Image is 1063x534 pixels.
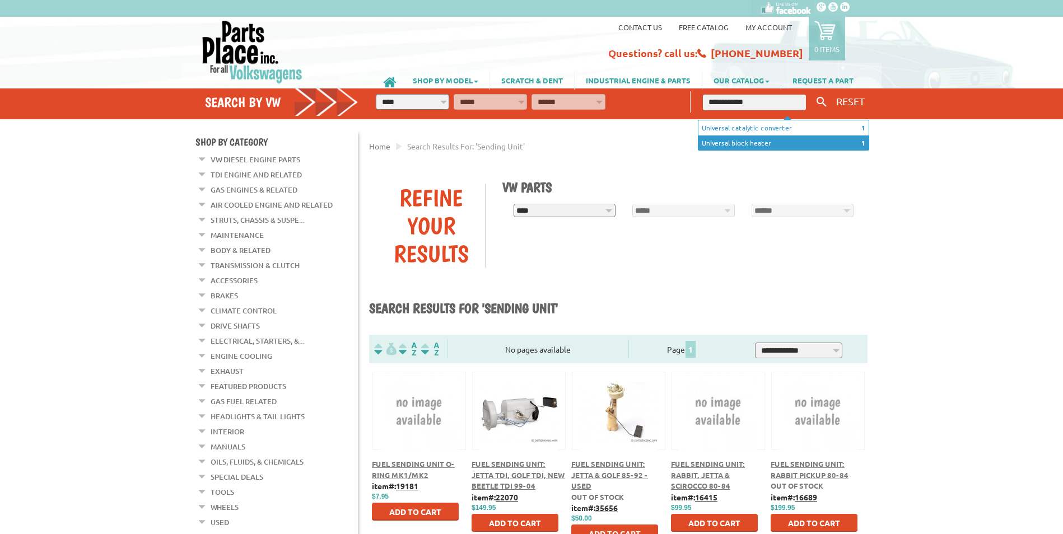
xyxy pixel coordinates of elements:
[211,424,244,439] a: Interior
[695,492,717,502] u: 16415
[372,493,389,500] span: $7.95
[832,93,869,109] button: RESET
[211,515,229,530] a: Used
[679,22,729,32] a: Free Catalog
[502,179,860,195] h1: VW Parts
[472,492,518,502] b: item#:
[372,503,459,521] button: Add to Cart
[809,17,845,60] a: 0 items
[771,459,848,480] a: Fuel Sending Unit: Rabbit Pickup 80-84
[396,481,418,491] u: 19181
[372,481,418,491] b: item#:
[618,22,662,32] a: Contact us
[489,518,541,528] span: Add to Cart
[211,439,245,454] a: Manuals
[698,120,869,135] li: Universal catalytic converter
[372,459,455,480] a: Fuel Sending Unit O-Ring MK1/MK2
[211,394,277,409] a: Gas Fuel Related
[571,459,648,490] a: Fuel Sending Unit: Jetta & Golf 85-92 - Used
[571,514,592,522] span: $50.00
[211,409,305,424] a: Headlights & Tail Lights
[407,141,525,151] span: Search results for: 'sending unit'
[211,167,302,182] a: TDI Engine and Related
[788,518,840,528] span: Add to Cart
[369,141,390,151] a: Home
[595,503,618,513] u: 35656
[575,71,702,90] a: INDUSTRIAL ENGINE & PARTS
[702,71,781,90] a: OUR CATALOG
[195,136,358,148] h4: Shop By Category
[211,455,304,469] a: Oils, Fluids, & Chemicals
[211,470,263,484] a: Special Deals
[211,318,260,333] a: Drive Shafts
[374,343,397,355] img: filterpricelow.svg
[771,504,795,512] span: $199.95
[671,459,745,490] a: Fuel Sending Unit: Rabbit, Jetta & Scirocco 80-84
[211,182,297,197] a: Gas Engines & Related
[472,514,558,532] button: Add to Cart
[369,300,868,318] h1: Search results for 'sending unit'
[814,44,840,54] p: 0 items
[211,364,244,378] a: Exhaust
[781,71,865,90] a: REQUEST A PART
[771,492,817,502] b: item#:
[861,138,865,148] span: 1
[211,334,304,348] a: Electrical, Starters, &...
[201,20,304,84] img: Parts Place Inc!
[448,344,628,355] div: No pages available
[490,71,574,90] a: SCRATCH & DENT
[402,71,489,90] a: SHOP BY MODEL
[671,514,758,532] button: Add to Cart
[211,379,286,394] a: Featured Products
[377,184,485,268] div: Refine Your Results
[211,485,234,499] a: Tools
[211,152,300,167] a: VW Diesel Engine Parts
[419,343,441,355] img: Sort by Sales Rank
[698,135,869,150] li: Universal block heater
[211,349,272,363] a: Engine Cooling
[771,481,823,490] span: Out of stock
[205,94,358,110] h4: Search by VW
[861,123,865,133] span: 1
[688,518,740,528] span: Add to Cart
[211,258,300,273] a: Transmission & Clutch
[836,95,865,107] span: RESET
[571,492,624,502] span: Out of stock
[211,303,277,318] a: Climate Control
[472,504,496,512] span: $149.95
[671,492,717,502] b: item#:
[813,93,830,111] button: Keyword Search
[211,213,304,227] a: Struts, Chassis & Suspe...
[472,459,565,490] a: Fuel Sending Unit: Jetta TDI, Golf TDI, New Beetle TDI 99-04
[211,243,271,257] a: Body & Related
[211,273,258,288] a: Accessories
[389,507,441,517] span: Add to Cart
[745,22,792,32] a: My Account
[571,503,618,513] b: item#:
[211,198,333,212] a: Air Cooled Engine and Related
[211,288,238,303] a: Brakes
[211,500,239,514] a: Wheels
[397,343,419,355] img: Sort by Headline
[686,341,696,358] span: 1
[671,504,692,512] span: $99.95
[496,492,518,502] u: 22070
[211,228,264,242] a: Maintenance
[795,492,817,502] u: 16689
[628,340,735,358] div: Page
[771,514,857,532] button: Add to Cart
